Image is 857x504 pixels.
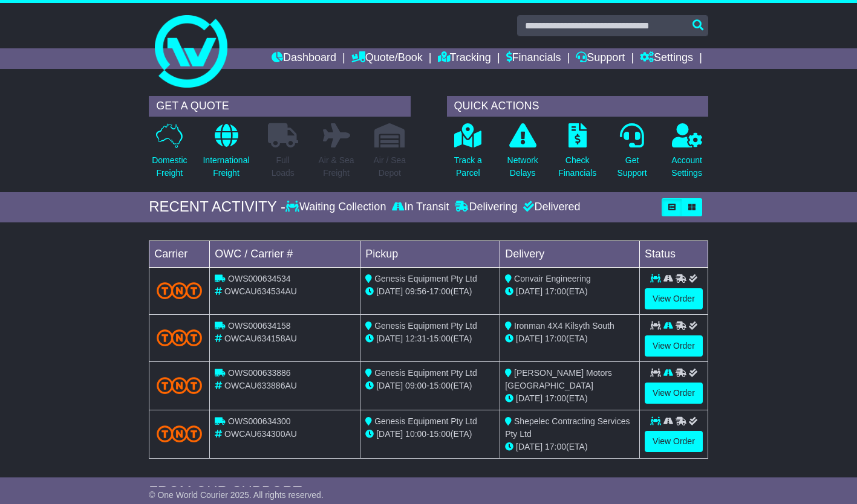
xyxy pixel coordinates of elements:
[203,154,249,179] p: International Freight
[376,381,403,390] span: [DATE]
[505,285,634,298] div: (ETA)
[202,123,250,186] a: InternationalFreight
[438,48,491,69] a: Tracking
[671,123,703,186] a: AccountSettings
[429,381,451,390] span: 15:00
[405,334,426,343] span: 12:31
[149,490,324,500] span: © One World Courier 2025. All rights reserved.
[514,274,591,283] span: Convair Engineering
[514,321,614,331] span: Ironman 4X4 Kilsyth South
[373,154,406,179] p: Air / Sea Depot
[157,425,202,442] img: TNT_Domestic.png
[272,48,336,69] a: Dashboard
[228,274,291,283] span: OWS000634534
[505,368,612,390] span: [PERSON_NAME] Motors [GEOGRAPHIC_DATA]
[360,241,500,267] td: Pickup
[507,154,538,179] p: Network Delays
[374,416,477,426] span: Genesis Equipment Pty Ltd
[545,393,566,403] span: 17:00
[505,332,634,345] div: (ETA)
[645,383,703,404] a: View Order
[429,429,451,439] span: 15:00
[365,285,495,298] div: - (ETA)
[447,96,708,117] div: QUICK ACTIONS
[149,241,210,267] td: Carrier
[500,241,640,267] td: Delivery
[454,154,482,179] p: Track a Parcel
[520,201,580,214] div: Delivered
[157,377,202,393] img: TNT_Domestic.png
[558,123,597,186] a: CheckFinancials
[149,198,285,216] div: RECENT ACTIVITY -
[507,123,539,186] a: NetworkDelays
[318,154,354,179] p: Air & Sea Freight
[640,48,693,69] a: Settings
[389,201,452,214] div: In Transit
[351,48,423,69] a: Quote/Book
[228,368,291,378] span: OWS000633886
[149,96,410,117] div: GET A QUOTE
[365,332,495,345] div: - (ETA)
[224,334,297,343] span: OWCAU634158AU
[640,241,708,267] td: Status
[374,274,477,283] span: Genesis Equipment Pty Ltd
[224,286,297,296] span: OWCAU634534AU
[365,428,495,441] div: - (ETA)
[454,123,483,186] a: Track aParcel
[376,286,403,296] span: [DATE]
[405,381,426,390] span: 09:00
[374,321,477,331] span: Genesis Equipment Pty Ltd
[505,392,634,405] div: (ETA)
[645,335,703,357] a: View Order
[516,286,543,296] span: [DATE]
[376,334,403,343] span: [DATE]
[516,442,543,451] span: [DATE]
[268,154,298,179] p: Full Loads
[545,286,566,296] span: 17:00
[151,123,187,186] a: DomesticFreight
[365,380,495,392] div: - (ETA)
[645,288,703,309] a: View Order
[228,321,291,331] span: OWS000634158
[429,334,451,343] span: 15:00
[558,154,596,179] p: Check Financials
[224,381,297,390] span: OWCAU633886AU
[429,286,451,296] span: 17:00
[617,154,647,179] p: Get Support
[545,334,566,343] span: 17:00
[228,416,291,426] span: OWS000634300
[210,241,360,267] td: OWC / Carrier #
[157,282,202,299] img: TNT_Domestic.png
[405,286,426,296] span: 09:56
[545,442,566,451] span: 17:00
[516,334,543,343] span: [DATE]
[645,431,703,452] a: View Order
[576,48,625,69] a: Support
[516,393,543,403] span: [DATE]
[617,123,648,186] a: GetSupport
[152,154,187,179] p: Domestic Freight
[505,441,634,453] div: (ETA)
[505,416,630,439] span: Shepelec Contracting Services Pty Ltd
[157,329,202,346] img: TNT_Domestic.png
[224,429,297,439] span: OWCAU634300AU
[405,429,426,439] span: 10:00
[506,48,561,69] a: Financials
[376,429,403,439] span: [DATE]
[149,483,708,501] div: FROM OUR SUPPORT
[374,368,477,378] span: Genesis Equipment Pty Ltd
[452,201,520,214] div: Delivering
[285,201,389,214] div: Waiting Collection
[671,154,702,179] p: Account Settings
